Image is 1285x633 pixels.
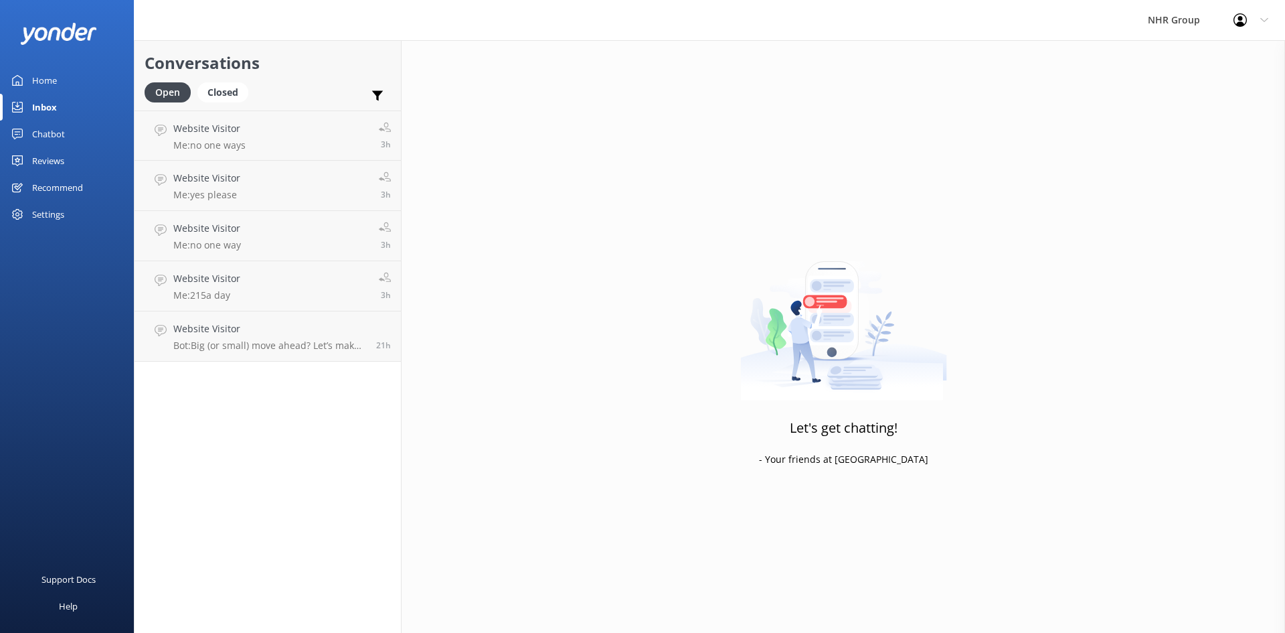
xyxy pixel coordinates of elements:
[381,189,391,200] span: Sep 12 2025 10:43am (UTC +12:00) Pacific/Auckland
[135,311,401,362] a: Website VisitorBot:Big (or small) move ahead? Let’s make sure you’ve got the right wheels. Take o...
[32,174,83,201] div: Recommend
[197,82,248,102] div: Closed
[145,50,391,76] h2: Conversations
[173,271,240,286] h4: Website Visitor
[381,239,391,251] span: Sep 12 2025 10:43am (UTC +12:00) Pacific/Auckland
[376,340,391,351] span: Sep 11 2025 05:22pm (UTC +12:00) Pacific/Auckland
[145,82,191,102] div: Open
[135,161,401,211] a: Website VisitorMe:yes please3h
[32,121,65,147] div: Chatbot
[197,84,255,99] a: Closed
[145,84,197,99] a: Open
[135,111,401,161] a: Website VisitorMe:no one ways3h
[173,189,240,201] p: Me: yes please
[173,322,366,336] h4: Website Visitor
[173,171,240,186] h4: Website Visitor
[173,221,241,236] h4: Website Visitor
[32,94,57,121] div: Inbox
[135,211,401,261] a: Website VisitorMe:no one way3h
[135,261,401,311] a: Website VisitorMe:215a day3h
[59,593,78,620] div: Help
[173,289,240,301] p: Me: 215a day
[381,139,391,150] span: Sep 12 2025 10:44am (UTC +12:00) Pacific/Auckland
[740,233,947,401] img: artwork of a man stealing a conversation from at giant smartphone
[759,452,928,467] p: - Your friends at [GEOGRAPHIC_DATA]
[173,121,246,136] h4: Website Visitor
[790,417,897,439] h3: Let's get chatting!
[32,147,64,174] div: Reviews
[381,289,391,301] span: Sep 12 2025 10:43am (UTC +12:00) Pacific/Auckland
[20,23,97,45] img: yonder-white-logo.png
[32,67,57,94] div: Home
[173,139,246,151] p: Me: no one ways
[173,340,366,352] p: Bot: Big (or small) move ahead? Let’s make sure you’ve got the right wheels. Take our quick quiz ...
[32,201,64,228] div: Settings
[173,239,241,251] p: Me: no one way
[41,566,96,593] div: Support Docs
